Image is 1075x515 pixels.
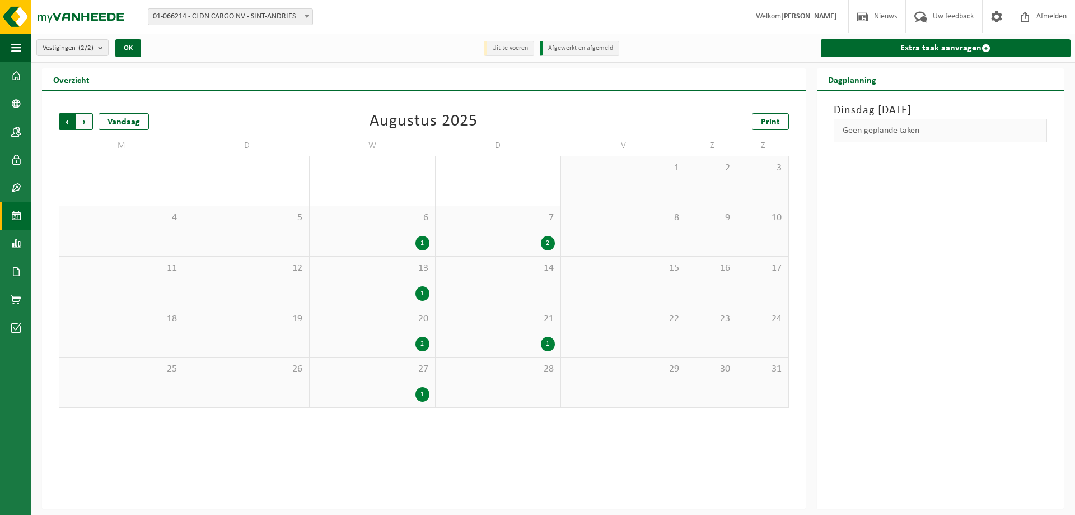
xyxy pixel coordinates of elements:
span: 1 [567,162,680,174]
span: 01-066214 - CLDN CARGO NV - SINT-ANDRIES [148,8,313,25]
div: 1 [415,387,429,402]
span: Vestigingen [43,40,94,57]
span: Vorige [59,113,76,130]
div: Geen geplande taken [834,119,1047,142]
span: 01-066214 - CLDN CARGO NV - SINT-ANDRIES [148,9,312,25]
span: 30 [692,363,731,375]
span: 27 [315,363,429,375]
span: 20 [315,313,429,325]
a: Extra taak aanvragen [821,39,1071,57]
span: 4 [65,212,178,224]
span: 17 [743,262,782,275]
span: 5 [190,212,303,224]
span: 10 [743,212,782,224]
button: Vestigingen(2/2) [36,39,109,56]
span: 22 [567,313,680,325]
span: 15 [567,262,680,275]
span: 2 [692,162,731,174]
td: W [310,136,435,156]
li: Uit te voeren [484,41,534,56]
div: 2 [541,236,555,250]
span: 18 [65,313,178,325]
td: D [184,136,310,156]
button: OK [115,39,141,57]
span: 29 [567,363,680,375]
span: 24 [743,313,782,325]
div: 2 [415,337,429,351]
span: 16 [692,262,731,275]
a: Print [752,113,789,130]
td: M [59,136,184,156]
h3: Dinsdag [DATE] [834,102,1047,119]
h2: Dagplanning [817,68,887,90]
div: 1 [415,286,429,301]
span: 3 [743,162,782,174]
span: 28 [441,363,555,375]
span: 7 [441,212,555,224]
div: Vandaag [99,113,149,130]
div: Augustus 2025 [370,113,478,130]
div: 1 [541,337,555,351]
span: 11 [65,262,178,275]
count: (2/2) [78,44,94,52]
strong: [PERSON_NAME] [781,12,837,21]
td: V [561,136,686,156]
span: 31 [743,363,782,375]
span: 12 [190,262,303,275]
span: 23 [692,313,731,325]
li: Afgewerkt en afgemeld [540,41,619,56]
span: 19 [190,313,303,325]
td: Z [686,136,737,156]
span: 25 [65,363,178,375]
span: 6 [315,212,429,224]
span: 8 [567,212,680,224]
td: Z [737,136,788,156]
span: 13 [315,262,429,275]
span: 14 [441,262,555,275]
span: Volgende [76,113,93,130]
h2: Overzicht [42,68,101,90]
span: 21 [441,313,555,325]
div: 1 [415,236,429,250]
span: 26 [190,363,303,375]
span: Print [761,118,780,127]
td: D [436,136,561,156]
span: 9 [692,212,731,224]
